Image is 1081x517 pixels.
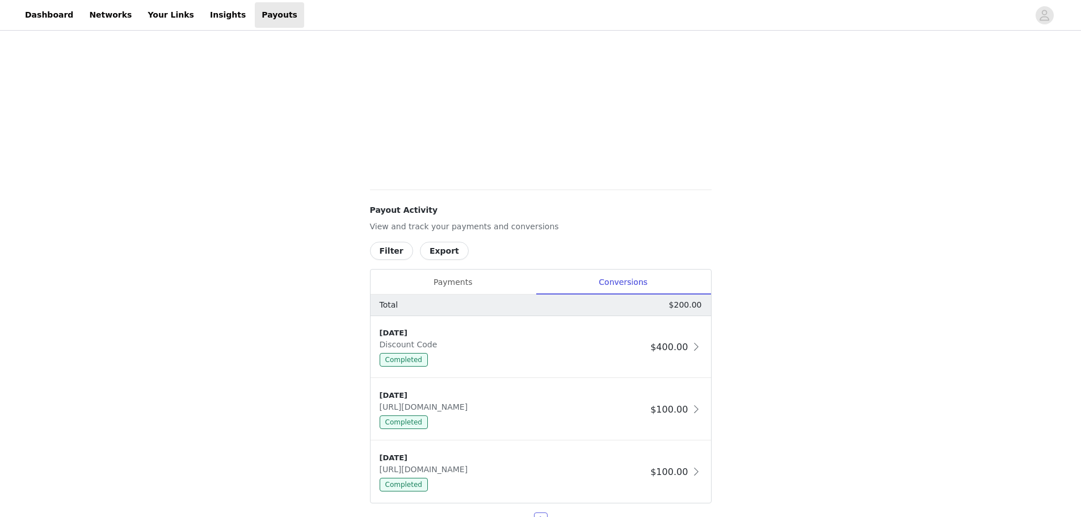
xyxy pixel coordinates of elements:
p: Total [380,299,398,311]
div: Payments [371,270,536,295]
a: Your Links [141,2,201,28]
div: clickable-list-item [371,379,711,441]
span: Completed [380,353,428,367]
button: Export [420,242,469,260]
div: clickable-list-item [371,441,711,503]
a: Dashboard [18,2,80,28]
span: Completed [380,415,428,429]
div: [DATE] [380,390,646,401]
p: View and track your payments and conversions [370,221,712,233]
div: Conversions [536,270,711,295]
span: $100.00 [650,466,688,477]
a: Insights [203,2,253,28]
h4: Payout Activity [370,204,712,216]
span: $100.00 [650,404,688,415]
span: Completed [380,478,428,491]
p: $200.00 [669,299,702,311]
button: Filter [370,242,413,260]
span: [URL][DOMAIN_NAME] [380,402,473,411]
div: [DATE] [380,452,646,464]
span: Discount Code [380,340,442,349]
a: Networks [82,2,138,28]
span: $400.00 [650,342,688,352]
div: clickable-list-item [371,316,711,379]
a: Payouts [255,2,304,28]
div: [DATE] [380,327,646,339]
div: avatar [1039,6,1050,24]
span: [URL][DOMAIN_NAME] [380,465,473,474]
